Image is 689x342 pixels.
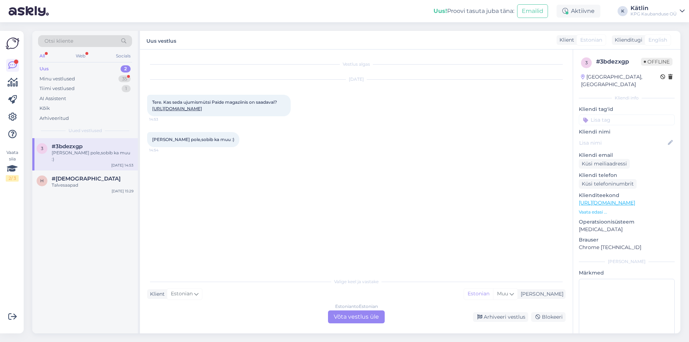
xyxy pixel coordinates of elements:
div: [DATE] 15:29 [112,188,133,194]
span: h [40,178,44,183]
div: Estonian [464,289,493,299]
span: Otsi kliente [44,37,73,45]
div: [PERSON_NAME] [579,258,675,265]
div: Vaata siia [6,149,19,182]
div: AI Assistent [39,95,66,102]
div: # 3bdezxgp [596,57,641,66]
span: Offline [641,58,672,66]
div: Küsi telefoninumbrit [579,179,637,189]
label: Uus vestlus [146,35,176,45]
div: Klient [147,290,165,298]
a: [URL][DOMAIN_NAME] [579,200,635,206]
div: Proovi tasuta juba täna: [433,7,514,15]
span: Muu [497,290,508,297]
div: Blokeeri [531,312,566,322]
p: Operatsioonisüsteem [579,218,675,226]
div: 2 / 3 [6,175,19,182]
span: [PERSON_NAME] pole,sobib ka muu :) [152,137,234,142]
div: Klienditugi [612,36,642,44]
div: [DATE] 14:53 [111,163,133,168]
p: Märkmed [579,269,675,277]
div: KPG Kaubanduse OÜ [631,11,677,17]
span: Tere. Kas seda ujumismütsi Paide magaziinis on saadaval? [152,99,277,111]
div: 35 [118,75,131,83]
p: Vaata edasi ... [579,209,675,215]
div: [GEOGRAPHIC_DATA], [GEOGRAPHIC_DATA] [581,73,660,88]
div: Valige keel ja vastake [147,278,566,285]
span: Uued vestlused [69,127,102,134]
div: Talvesaapad [52,182,133,188]
div: [PERSON_NAME] pole,sobib ka muu :) [52,150,133,163]
div: Kätlin [631,5,677,11]
input: Lisa tag [579,114,675,125]
div: Arhiveeri vestlus [473,312,528,322]
div: Web [74,51,87,61]
span: 14:54 [149,147,176,153]
button: Emailid [517,4,548,18]
div: Minu vestlused [39,75,75,83]
div: Socials [114,51,132,61]
span: 3 [41,146,43,151]
span: #hzroamlu [52,175,121,182]
p: Kliendi email [579,151,675,159]
div: K [618,6,628,16]
div: [PERSON_NAME] [518,290,563,298]
div: Küsi meiliaadressi [579,159,630,169]
span: 3 [585,60,588,65]
span: English [648,36,667,44]
img: Askly Logo [6,37,19,50]
div: Estonian to Estonian [335,303,378,310]
div: Kliendi info [579,95,675,101]
div: Arhiveeritud [39,115,69,122]
span: 14:53 [149,117,176,122]
b: Uus! [433,8,447,14]
p: Kliendi telefon [579,172,675,179]
span: Estonian [171,290,193,298]
p: Kliendi tag'id [579,106,675,113]
span: #3bdezxgp [52,143,83,150]
div: Tiimi vestlused [39,85,75,92]
p: Chrome [TECHNICAL_ID] [579,244,675,251]
div: Kõik [39,105,50,112]
div: Uus [39,65,49,72]
p: Klienditeekond [579,192,675,199]
div: [DATE] [147,76,566,83]
div: Klient [557,36,574,44]
p: [MEDICAL_DATA] [579,226,675,233]
input: Lisa nimi [579,139,666,147]
div: 1 [122,85,131,92]
div: All [38,51,46,61]
div: Vestlus algas [147,61,566,67]
p: Kliendi nimi [579,128,675,136]
div: 2 [121,65,131,72]
a: [URL][DOMAIN_NAME] [152,106,202,111]
div: Võta vestlus üle [328,310,385,323]
span: Estonian [580,36,602,44]
p: Brauser [579,236,675,244]
div: Aktiivne [557,5,600,18]
a: KätlinKPG Kaubanduse OÜ [631,5,685,17]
